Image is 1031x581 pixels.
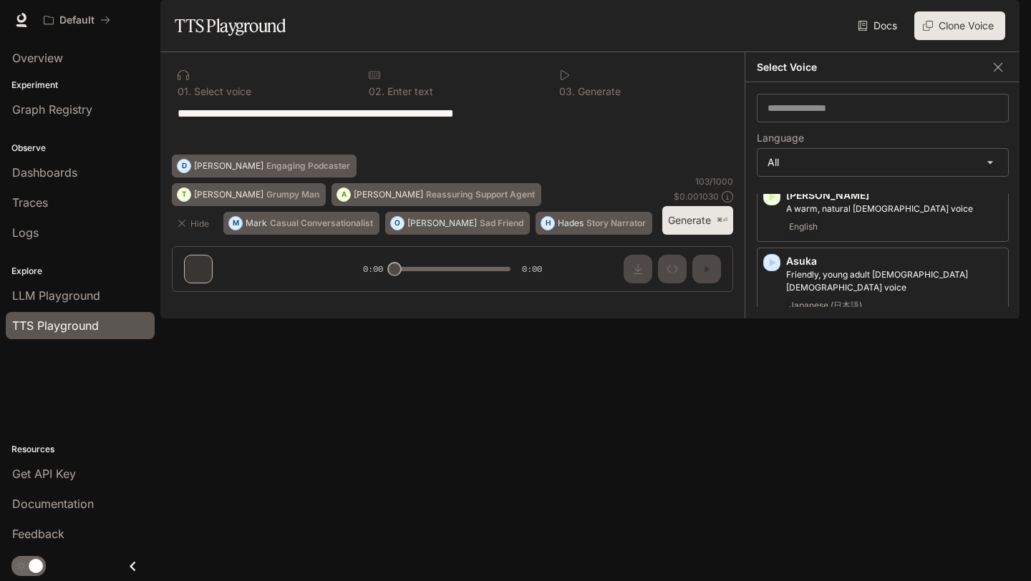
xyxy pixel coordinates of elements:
[369,87,384,97] p: 0 2 .
[407,219,477,228] p: [PERSON_NAME]
[59,14,95,26] p: Default
[337,183,350,206] div: A
[717,216,727,225] p: ⌘⏎
[385,212,530,235] button: O[PERSON_NAME]Sad Friend
[575,87,621,97] p: Generate
[695,175,733,187] p: 103 / 1000
[914,11,1005,40] button: Clone Voice
[229,212,242,235] div: M
[175,11,286,40] h1: TTS Playground
[586,219,646,228] p: Story Narrator
[194,190,263,199] p: [PERSON_NAME]
[37,6,117,34] button: All workspaces
[172,183,326,206] button: T[PERSON_NAME]Grumpy Man
[172,155,357,177] button: D[PERSON_NAME]Engaging Podcaster
[354,190,423,199] p: [PERSON_NAME]
[384,87,433,97] p: Enter text
[757,133,804,143] p: Language
[191,87,251,97] p: Select voice
[178,183,190,206] div: T
[270,219,373,228] p: Casual Conversationalist
[786,188,1002,202] p: [PERSON_NAME]
[541,212,554,235] div: H
[757,149,1008,176] div: All
[786,268,1002,294] p: Friendly, young adult Japanese female voice
[194,162,263,170] p: [PERSON_NAME]
[178,87,191,97] p: 0 1 .
[391,212,404,235] div: O
[223,212,379,235] button: MMarkCasual Conversationalist
[559,87,575,97] p: 0 3 .
[266,162,350,170] p: Engaging Podcaster
[266,190,319,199] p: Grumpy Man
[480,219,523,228] p: Sad Friend
[786,254,1002,268] p: Asuka
[558,219,584,228] p: Hades
[786,202,1002,215] p: A warm, natural female voice
[786,297,865,314] span: Japanese (日本語)
[536,212,652,235] button: HHadesStory Narrator
[855,11,903,40] a: Docs
[786,218,821,235] span: English
[662,206,733,235] button: Generate⌘⏎
[331,183,541,206] button: A[PERSON_NAME]Reassuring Support Agent
[178,155,190,177] div: D
[426,190,535,199] p: Reassuring Support Agent
[246,219,267,228] p: Mark
[172,212,218,235] button: Hide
